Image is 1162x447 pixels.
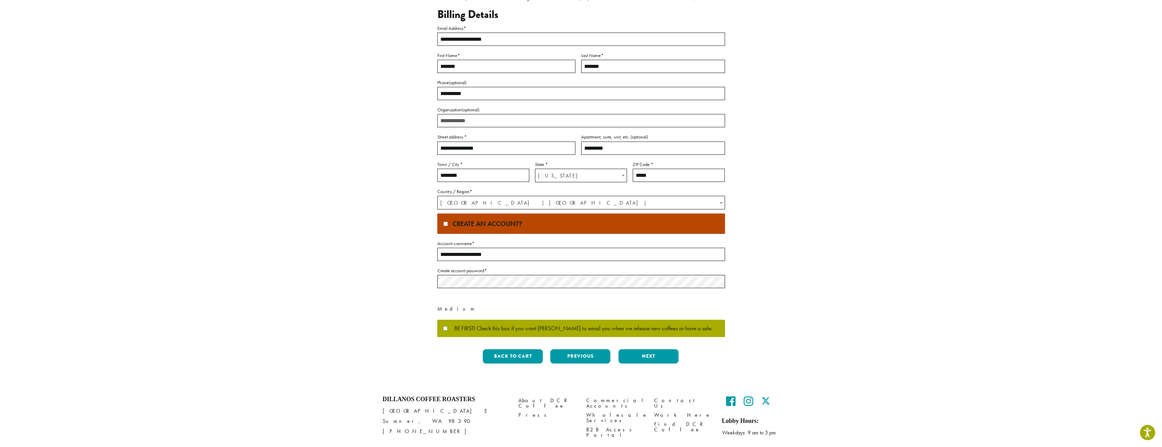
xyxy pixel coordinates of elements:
[483,349,543,364] button: Back to cart
[443,222,448,226] input: Create an account?
[437,160,529,169] label: Town / City
[443,326,447,331] input: BE FIRST! Check this box if you want [PERSON_NAME] to email you when we release new coffees or ha...
[437,24,725,33] label: Email Address
[722,429,776,436] em: Weekdays 9 am to 5 pm
[383,396,508,403] h4: Dillanos Coffee Roasters
[518,410,576,420] a: Press
[449,79,466,86] span: (optional)
[437,266,725,275] label: Create account password
[449,219,522,228] span: Create an account?
[618,349,679,364] button: Next
[437,51,575,60] label: First Name
[437,304,725,314] div: Medium
[722,417,780,425] h5: Lobby Hours:
[437,8,725,21] h3: Billing Details
[535,169,627,182] span: Alabama
[586,396,644,410] a: Commercial Accounts
[630,134,648,140] span: (optional)
[586,425,644,440] a: B2B Access Portal
[383,406,508,436] p: [GEOGRAPHIC_DATA] E Sumner, WA 98390 [PHONE_NUMBER]
[581,133,725,141] label: Apartment, suite, unit, etc.
[437,196,725,209] span: Country / Region
[586,410,644,425] a: Wholesale Services
[550,349,610,364] button: Previous
[437,239,725,248] label: Account username
[462,107,479,113] span: (optional)
[633,160,725,169] label: ZIP Code
[654,396,712,410] a: Contact Us
[654,410,712,420] a: Work Here
[654,420,712,434] a: Find DCR Coffee
[535,160,627,169] label: State
[437,133,575,141] label: Street address
[447,325,712,332] span: BE FIRST! Check this box if you want [PERSON_NAME] to email you when we release new coffees or ha...
[518,396,576,410] a: About DCR Coffee
[438,196,725,209] span: United States (US)
[581,51,725,60] label: Last Name
[535,169,627,182] span: State
[437,106,725,114] label: Organization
